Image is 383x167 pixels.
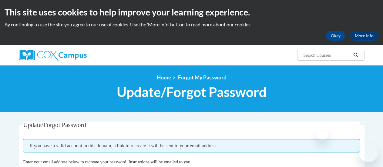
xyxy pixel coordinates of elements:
a: Home [157,74,171,81]
p: By continuing to use the site you agree to our use of cookies. Use the ‘More info’ button to read... [5,21,378,28]
span: Forgot My Password [178,74,227,81]
iframe: Close message [316,128,328,140]
button: Okay [326,31,345,41]
span: Enter your email address below to recreate your password. Instructions will be emailed to you. [23,159,191,164]
h2: This site uses cookies to help improve your learning experience. [5,6,378,18]
iframe: Button to launch messaging window [359,143,378,162]
a: Cox Campus [19,50,128,61]
img: Cox Campus [19,50,87,61]
span: Update/Forgot Password [23,121,86,129]
a: More Info [350,31,378,41]
button: Search [351,52,360,59]
input: Search Courses [303,52,351,59]
span: If you have a valid account in this domain, a link to recreate it will be sent to your email addr... [23,139,360,152]
span: Update/Forgot Password [117,84,267,100]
